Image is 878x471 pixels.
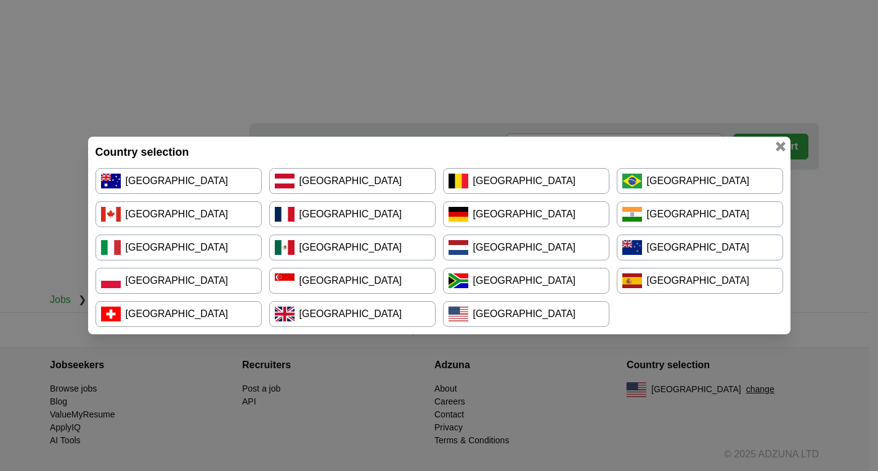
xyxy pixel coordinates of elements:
[443,235,609,260] a: [GEOGRAPHIC_DATA]
[96,268,262,294] a: [GEOGRAPHIC_DATA]
[96,168,262,194] a: [GEOGRAPHIC_DATA]
[269,301,436,327] a: [GEOGRAPHIC_DATA]
[96,144,783,161] h4: Country selection
[96,235,262,260] a: [GEOGRAPHIC_DATA]
[269,268,436,294] a: [GEOGRAPHIC_DATA]
[269,201,436,227] a: [GEOGRAPHIC_DATA]
[443,168,609,194] a: [GEOGRAPHIC_DATA]
[96,301,262,327] a: [GEOGRAPHIC_DATA]
[617,201,783,227] a: [GEOGRAPHIC_DATA]
[443,301,609,327] a: [GEOGRAPHIC_DATA]
[617,268,783,294] a: [GEOGRAPHIC_DATA]
[96,201,262,227] a: [GEOGRAPHIC_DATA]
[443,268,609,294] a: [GEOGRAPHIC_DATA]
[269,235,436,260] a: [GEOGRAPHIC_DATA]
[617,235,783,260] a: [GEOGRAPHIC_DATA]
[617,168,783,194] a: [GEOGRAPHIC_DATA]
[443,201,609,227] a: [GEOGRAPHIC_DATA]
[269,168,436,194] a: [GEOGRAPHIC_DATA]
